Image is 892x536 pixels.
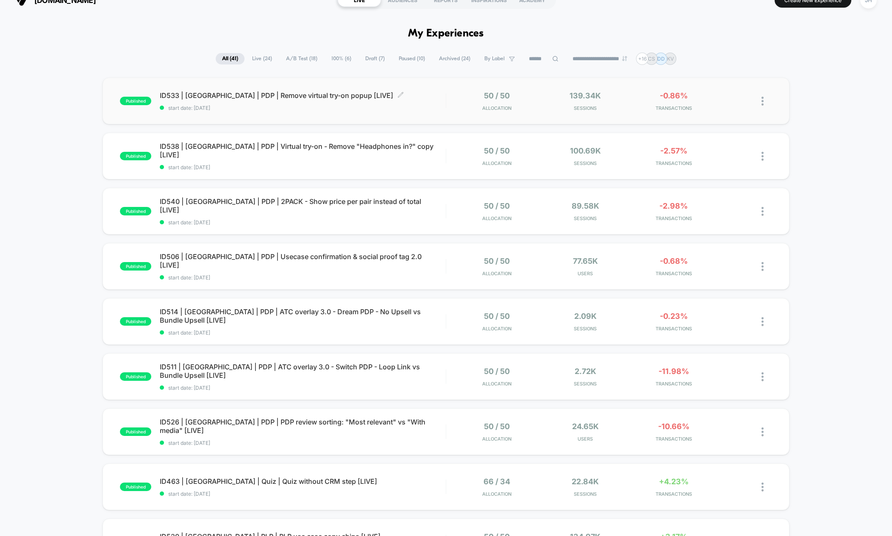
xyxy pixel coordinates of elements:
[543,105,628,111] span: Sessions
[660,146,687,155] span: -2.57%
[482,271,511,276] span: Allocation
[761,372,764,381] img: close
[648,56,655,62] p: CS
[482,491,511,497] span: Allocation
[572,201,599,210] span: 89.58k
[543,271,628,276] span: Users
[160,329,446,336] span: start date: [DATE]
[660,257,688,265] span: -0.68%
[408,28,484,40] h1: My Experiences
[659,477,689,486] span: +4.23%
[160,219,446,226] span: start date: [DATE]
[543,160,628,166] span: Sessions
[660,91,688,100] span: -0.86%
[325,53,358,64] span: 100% ( 6 )
[433,53,477,64] span: Archived ( 24 )
[120,152,151,160] span: published
[570,146,601,155] span: 100.69k
[574,312,597,321] span: 2.09k
[484,477,510,486] span: 66 / 34
[631,105,716,111] span: TRANSACTIONS
[660,312,688,321] span: -0.23%
[160,105,446,111] span: start date: [DATE]
[659,201,688,210] span: -2.98%
[761,152,764,161] img: close
[482,215,511,221] span: Allocation
[160,164,446,170] span: start date: [DATE]
[622,56,627,61] img: end
[631,436,716,442] span: TRANSACTIONS
[543,381,628,387] span: Sessions
[543,436,628,442] span: Users
[120,483,151,491] span: published
[484,422,510,431] span: 50 / 50
[572,422,599,431] span: 24.65k
[543,491,628,497] span: Sessions
[120,427,151,436] span: published
[359,53,391,64] span: Draft ( 7 )
[484,146,510,155] span: 50 / 50
[160,385,446,391] span: start date: [DATE]
[484,91,510,100] span: 50 / 50
[631,326,716,332] span: TRANSACTIONS
[160,197,446,214] span: ID540 | [GEOGRAPHIC_DATA] | PDP | 2PACK - Show price per pair instead of total [LIVE]
[160,440,446,446] span: start date: [DATE]
[280,53,324,64] span: A/B Test ( 18 )
[631,215,716,221] span: TRANSACTIONS
[120,262,151,271] span: published
[160,477,446,486] span: ID463 | [GEOGRAPHIC_DATA] | Quiz | Quiz without CRM step [LIVE]
[484,367,510,376] span: 50 / 50
[631,271,716,276] span: TRANSACTIONS
[392,53,431,64] span: Paused ( 10 )
[484,201,510,210] span: 50 / 50
[761,97,764,106] img: close
[160,307,446,324] span: ID514 | [GEOGRAPHIC_DATA] | PDP | ATC overlay 3.0 - Dream PDP - No Upsell vs Bundle Upsell [LIVE]
[484,56,505,62] span: By Label
[631,381,716,387] span: TRANSACTIONS
[631,160,716,166] span: TRANSACTIONS
[482,326,511,332] span: Allocation
[543,326,628,332] span: Sessions
[482,381,511,387] span: Allocation
[572,477,599,486] span: 22.84k
[120,207,151,215] span: published
[160,142,446,159] span: ID538 | [GEOGRAPHIC_DATA] | PDP | Virtual try-on - Remove "Headphones in?" copy [LIVE]
[120,372,151,381] span: published
[761,207,764,216] img: close
[659,367,689,376] span: -11.98%
[761,483,764,491] img: close
[761,317,764,326] img: close
[658,422,689,431] span: -10.66%
[216,53,245,64] span: All ( 41 )
[573,257,598,265] span: 77.65k
[667,56,674,62] p: KV
[120,97,151,105] span: published
[482,105,511,111] span: Allocation
[761,427,764,436] img: close
[160,252,446,269] span: ID506 | [GEOGRAPHIC_DATA] | PDP | Usecase confirmation & social proof tag 2.0 [LIVE]
[570,91,601,100] span: 139.34k
[484,312,510,321] span: 50 / 50
[160,418,446,435] span: ID526 | [GEOGRAPHIC_DATA] | PDP | PDP review sorting: "Most relevant" vs "With media" [LIVE]
[631,491,716,497] span: TRANSACTIONS
[160,91,446,100] span: ID533 | [GEOGRAPHIC_DATA] | PDP | Remove virtual try-on popup [LIVE]
[575,367,596,376] span: 2.72k
[482,436,511,442] span: Allocation
[160,491,446,497] span: start date: [DATE]
[636,53,648,65] div: + 16
[543,215,628,221] span: Sessions
[482,160,511,166] span: Allocation
[484,257,510,265] span: 50 / 50
[160,274,446,281] span: start date: [DATE]
[120,317,151,326] span: published
[160,363,446,380] span: ID511 | [GEOGRAPHIC_DATA] | PDP | ATC overlay 3.0 - Switch PDP - Loop Link vs Bundle Upsell [LIVE]
[761,262,764,271] img: close
[246,53,278,64] span: Live ( 24 )
[657,56,665,62] p: DD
